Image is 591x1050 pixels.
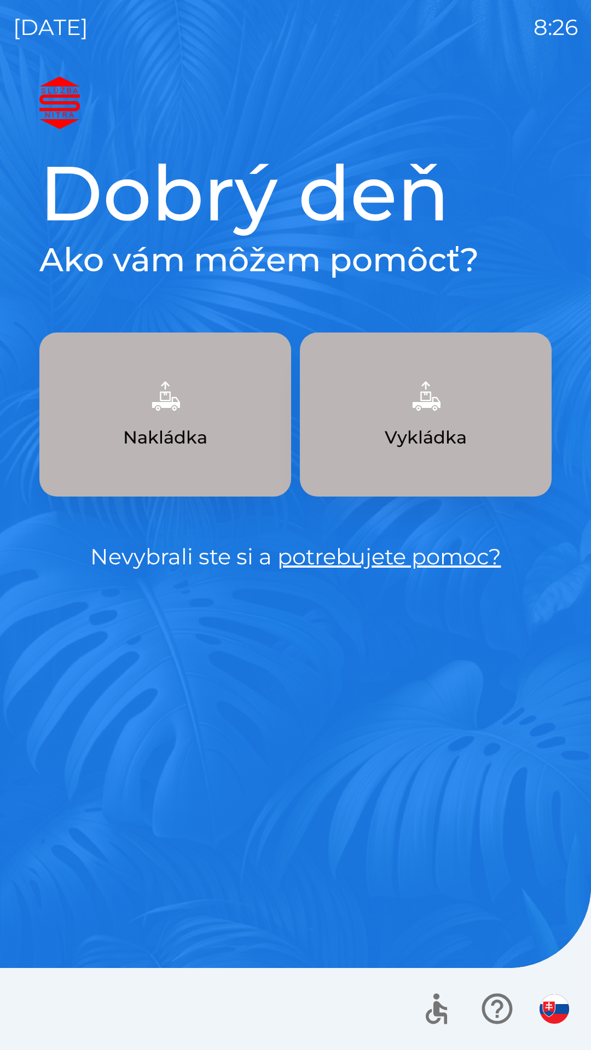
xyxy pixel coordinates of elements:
img: Logo [39,77,552,129]
img: 9957f61b-5a77-4cda-b04a-829d24c9f37e.png [141,372,189,420]
p: Vykládka [385,424,467,451]
h1: Dobrý deň [39,147,552,240]
img: sk flag [540,994,569,1024]
p: Nevybrali ste si a [39,540,552,573]
p: [DATE] [13,11,88,44]
p: 8:26 [534,11,578,44]
a: potrebujete pomoc? [277,543,501,570]
h2: Ako vám môžem pomôcť? [39,240,552,280]
button: Nakládka [39,332,291,497]
img: 6e47bb1a-0e3d-42fb-b293-4c1d94981b35.png [402,372,450,420]
button: Vykládka [300,332,552,497]
p: Nakládka [123,424,207,451]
